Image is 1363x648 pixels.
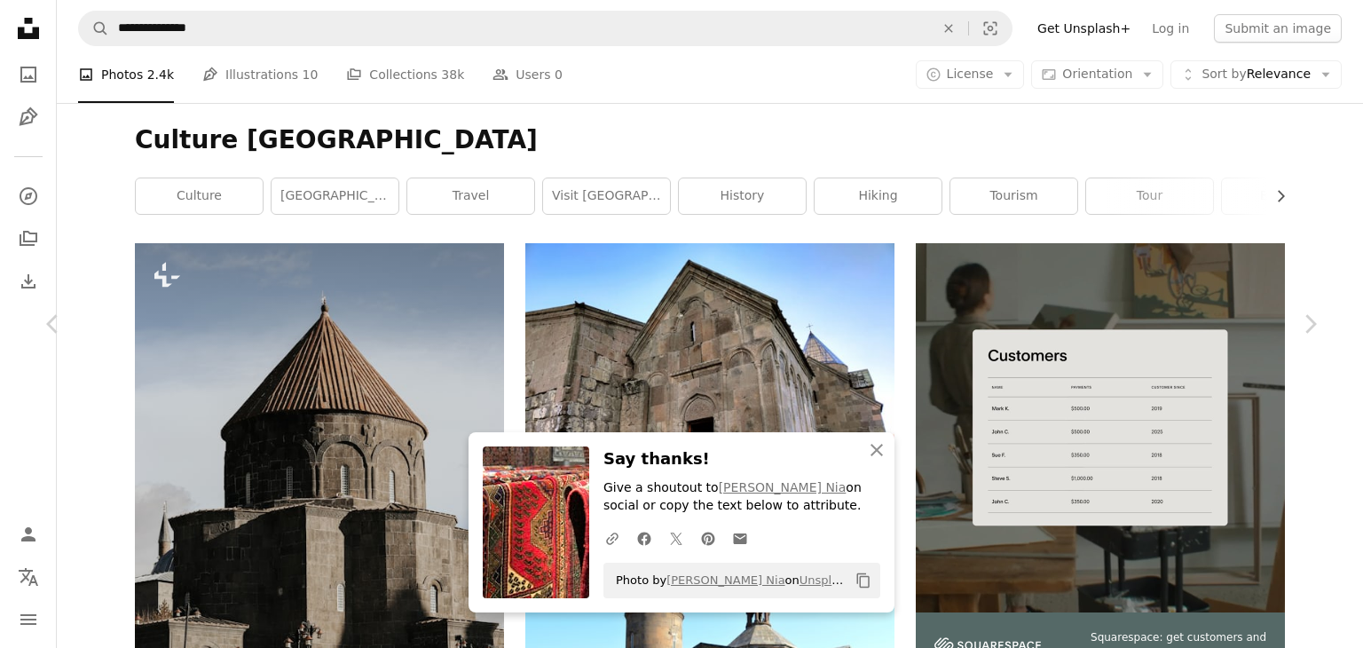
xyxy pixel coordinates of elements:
a: Photos [11,57,46,92]
a: Illustrations [11,99,46,135]
a: Collections 38k [346,46,464,103]
a: Get Unsplash+ [1027,14,1141,43]
a: history [679,178,806,214]
span: 0 [555,65,563,84]
a: Illustrations 10 [202,46,318,103]
a: Explore [11,178,46,214]
button: Visual search [969,12,1012,45]
button: Submit an image [1214,14,1342,43]
span: 38k [441,65,464,84]
a: tour [1086,178,1213,214]
button: Language [11,559,46,595]
button: Orientation [1031,60,1163,89]
a: Log in [1141,14,1200,43]
a: tourism [950,178,1077,214]
a: visit [GEOGRAPHIC_DATA] [543,178,670,214]
a: Log in / Sign up [11,517,46,552]
a: Unsplash [800,573,852,587]
a: [PERSON_NAME] Nia [719,480,847,494]
a: building [1222,178,1349,214]
a: [PERSON_NAME] Nia [666,573,784,587]
button: Clear [929,12,968,45]
span: Relevance [1201,66,1311,83]
button: Search Unsplash [79,12,109,45]
button: Menu [11,602,46,637]
a: Share on Twitter [660,520,692,556]
h3: Say thanks! [603,446,880,472]
img: a stone building with a cross on top with San Simplicio, Olbia in the background [525,243,894,520]
a: [GEOGRAPHIC_DATA] [272,178,398,214]
span: 10 [303,65,319,84]
a: Share over email [724,520,756,556]
img: file-1747939376688-baf9a4a454ffimage [916,243,1285,612]
span: Orientation [1062,67,1132,81]
a: hiking [815,178,941,214]
a: Share on Facebook [628,520,660,556]
a: Collections [11,221,46,257]
button: Sort byRelevance [1170,60,1342,89]
button: scroll list to the right [1265,178,1285,214]
a: travel [407,178,534,214]
a: Share on Pinterest [692,520,724,556]
form: Find visuals sitewide [78,11,1012,46]
a: a large building with a tower and a clock on the top of it [135,511,504,527]
p: Give a shoutout to on social or copy the text below to attribute. [603,479,880,515]
button: Copy to clipboard [848,565,878,596]
h1: Culture [GEOGRAPHIC_DATA] [135,124,1285,156]
button: License [916,60,1025,89]
span: Sort by [1201,67,1246,81]
a: Users 0 [492,46,563,103]
a: culture [136,178,263,214]
a: Next [1257,239,1363,409]
span: License [947,67,994,81]
a: a stone building with a cross on top with San Simplicio, Olbia in the background [525,373,894,389]
span: Photo by on [607,566,848,595]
